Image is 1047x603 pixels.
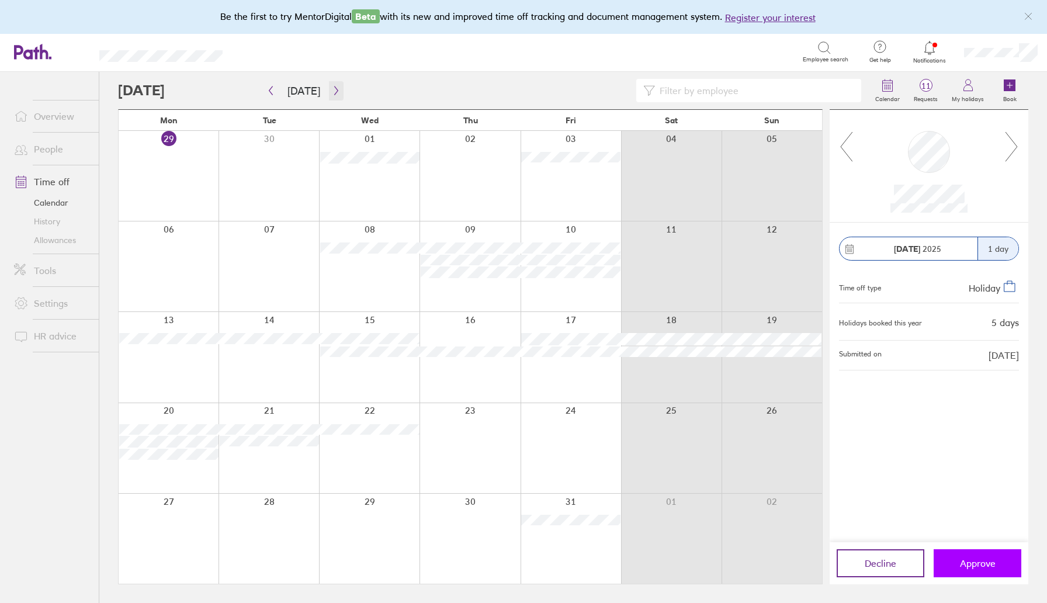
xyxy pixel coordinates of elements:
button: Register your interest [725,11,816,25]
span: Holiday [969,282,1000,294]
button: Decline [837,549,924,577]
span: Wed [361,116,379,125]
div: Time off type [839,279,881,293]
span: Beta [352,9,380,23]
span: Tue [263,116,276,125]
span: 11 [907,81,945,91]
a: Book [991,72,1028,109]
span: Decline [865,558,896,569]
div: Be the first to try MentorDigital with its new and improved time off tracking and document manage... [220,9,827,25]
a: My holidays [945,72,991,109]
span: Mon [160,116,178,125]
div: 1 day [977,237,1018,260]
button: Approve [934,549,1021,577]
span: [DATE] [989,350,1019,361]
span: Submitted on [839,350,882,361]
button: [DATE] [278,81,330,100]
label: My holidays [945,92,991,103]
span: Get help [861,57,899,64]
a: Allowances [5,231,99,249]
span: Sat [665,116,678,125]
a: 11Requests [907,72,945,109]
span: Fri [566,116,576,125]
a: Calendar [868,72,907,109]
div: Holidays booked this year [839,319,922,327]
span: Sun [764,116,779,125]
span: Employee search [803,56,848,63]
a: History [5,212,99,231]
label: Requests [907,92,945,103]
input: Filter by employee [655,79,854,102]
a: Time off [5,170,99,193]
a: Notifications [911,40,949,64]
strong: [DATE] [894,244,920,254]
div: Search [254,46,284,57]
a: Calendar [5,193,99,212]
span: Thu [463,116,478,125]
a: Tools [5,259,99,282]
a: HR advice [5,324,99,348]
a: People [5,137,99,161]
label: Calendar [868,92,907,103]
a: Settings [5,292,99,315]
span: Approve [960,558,996,569]
span: Notifications [911,57,949,64]
a: Overview [5,105,99,128]
label: Book [996,92,1024,103]
span: 2025 [894,244,941,254]
div: 5 days [991,317,1019,328]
